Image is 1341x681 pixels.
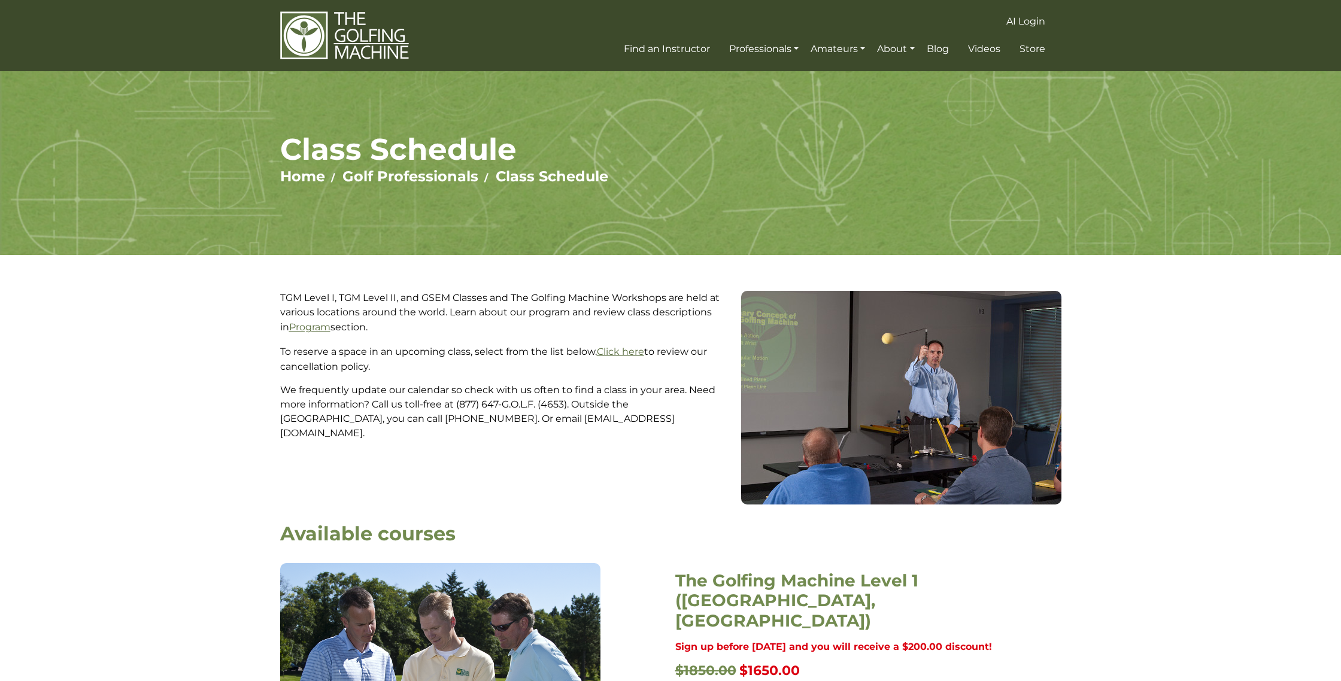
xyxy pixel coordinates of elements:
[675,662,736,679] span: $1850.00
[675,571,1061,631] h3: The Golfing Machine Level 1 ([GEOGRAPHIC_DATA], [GEOGRAPHIC_DATA])
[965,38,1003,60] a: Videos
[1017,38,1048,60] a: Store
[726,38,802,60] a: Professionals
[342,168,478,185] a: Golf Professionals
[675,641,992,652] strong: Sign up before [DATE] and you will receive a $200.00 discount!
[280,131,1061,168] h1: Class Schedule
[280,168,325,185] a: Home
[280,11,409,60] img: The Golfing Machine
[280,344,732,374] p: To reserve a space in an upcoming class, select from the list below. to review our cancellation p...
[289,321,330,333] a: Program
[624,43,710,54] span: Find an Instructor
[1006,16,1045,27] span: AI Login
[1020,43,1045,54] span: Store
[280,522,1061,545] h2: Available courses
[597,346,644,357] a: Click here
[621,38,713,60] a: Find an Instructor
[496,168,608,185] a: Class Schedule
[924,38,952,60] a: Blog
[1003,11,1048,32] a: AI Login
[968,43,1000,54] span: Videos
[808,38,868,60] a: Amateurs
[280,291,732,335] p: TGM Level I, TGM Level II, and GSEM Classes and The Golfing Machine Workshops are held at various...
[927,43,949,54] span: Blog
[874,38,917,60] a: About
[280,383,732,440] p: We frequently update our calendar so check with us often to find a class in your area. Need more ...
[739,662,800,679] span: $1650.00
